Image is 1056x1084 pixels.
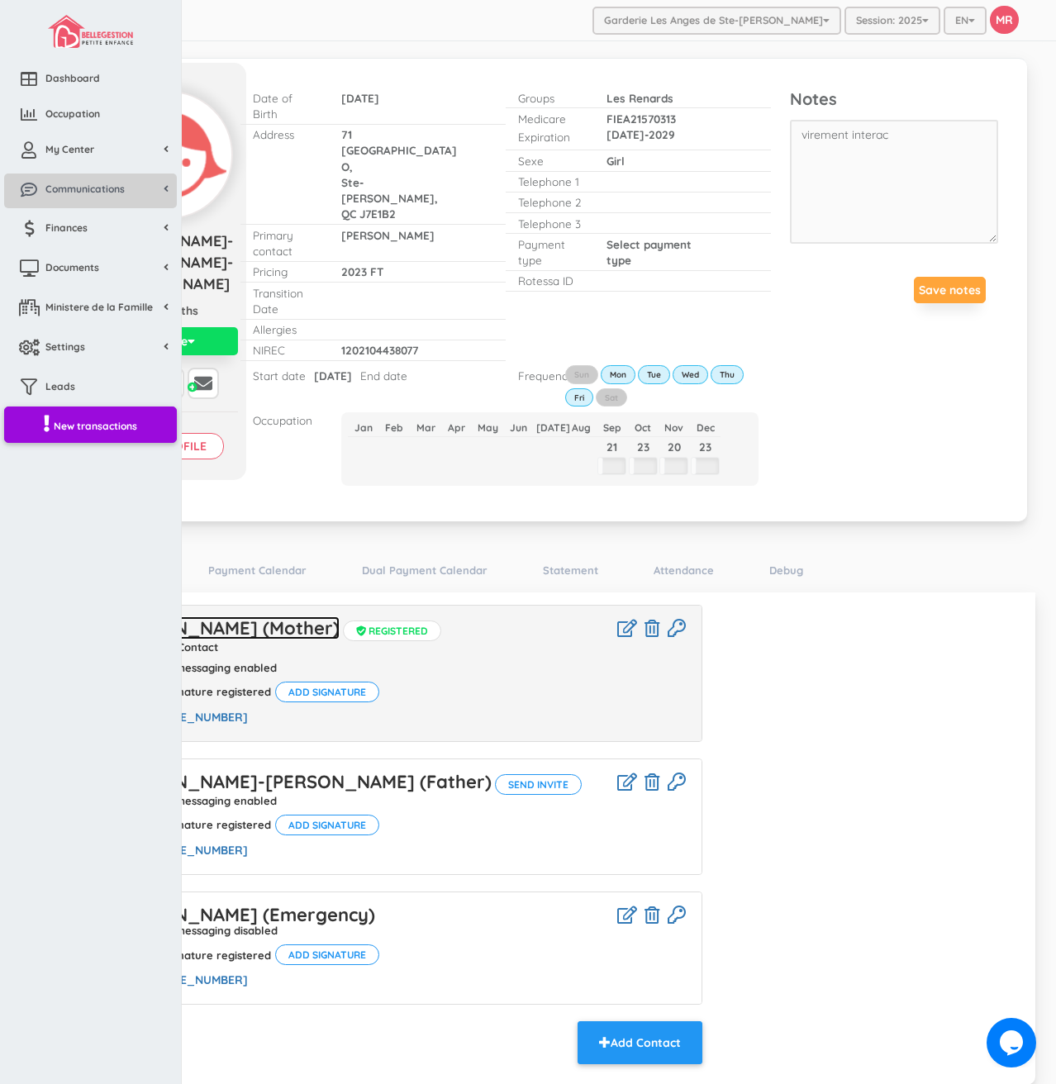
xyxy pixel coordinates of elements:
p: Occupation [253,412,316,428]
label: Wed [673,365,708,383]
span: Leads [45,379,75,393]
p: Telephone 1 [518,174,582,189]
p: Sexe [518,153,582,169]
p: End date [360,368,407,383]
p: Medicare [518,111,582,126]
span: 1202104438077 [341,343,418,357]
th: Mar [410,419,441,437]
th: Oct [627,419,659,437]
label: Tue [638,365,670,383]
a: [PHONE_NUMBER] [143,843,248,858]
p: Rotessa ID [518,273,582,288]
span: [DATE] [341,91,379,105]
p: Expiration [518,129,582,145]
button: Add Contact [578,1021,702,1064]
button: Add signature [275,682,379,702]
label: Fri [565,388,593,406]
th: Apr [441,419,473,437]
p: Allergies [253,321,316,337]
a: [PHONE_NUMBER] [143,710,248,725]
p: Pricing [253,264,316,279]
p: NIREC [253,342,316,358]
p: Groups [518,90,582,106]
a: Documents [4,252,177,288]
span: QC [341,207,356,221]
span: 2023 FT [341,264,383,278]
a: [PHONE_NUMBER] [143,972,248,987]
span: Occupation [45,107,100,121]
span: [GEOGRAPHIC_DATA] O, [341,143,457,173]
span: J7E1B2 [359,207,396,221]
span: Registered [343,620,441,641]
div: Email messaging enabled [133,795,277,806]
a: Payment Calendar [200,559,315,582]
span: Ministere de la Famille [45,300,153,314]
a: My Center [4,134,177,169]
textarea: virement interac [790,120,998,244]
th: May [472,419,503,437]
p: Address [253,126,316,142]
label: Sun [565,365,598,383]
th: [DATE] [535,419,566,437]
a: Occupation [4,98,177,134]
p: Telephone 2 [518,194,582,210]
p: Payment type [518,236,582,269]
span: My Center [45,142,94,156]
a: Dual Payment Calendar [354,559,496,582]
span: FIEA21570313 [606,112,676,126]
button: Save notes [914,277,986,303]
a: Statement [535,559,606,582]
th: Feb [379,419,411,437]
span: Girl [606,154,625,168]
p: Frequency [518,368,538,383]
a: Dashboard [4,63,177,98]
span: Communications [45,182,125,196]
span: Dashboard [45,71,100,85]
a: [PERSON_NAME]-[PERSON_NAME] (Father) [108,770,492,793]
button: Send invite [495,774,582,795]
p: Start date [253,368,306,383]
button: Add signature [275,944,379,965]
span: Settings [45,340,85,354]
p: Date of Birth [253,90,316,122]
span: Select payment type [606,237,692,267]
span: No signature registered [145,686,271,697]
button: Add signature [275,815,379,835]
a: [PERSON_NAME] (Emergency) [108,903,375,926]
th: Nov [659,419,690,437]
span: [PERSON_NAME] [341,228,435,242]
span: [DATE] [314,368,352,383]
a: Attendance [645,559,722,582]
p: Transition Date [253,285,316,317]
span: 71 [341,127,352,141]
span: [DATE]-2029 [606,127,675,141]
label: Mon [601,365,635,383]
div: Email messaging disabled [133,925,278,936]
a: Ministere de la Famille [4,292,177,327]
span: No signature registered [145,819,271,830]
a: Finances [4,212,177,248]
p: Primary contact [253,227,316,259]
a: [PERSON_NAME] (Mother) [108,616,340,639]
th: Jun [503,419,535,437]
img: image [48,15,132,48]
p: Primary Contact [108,641,689,653]
span: New transactions [54,419,137,433]
label: Sat [596,388,627,406]
iframe: chat widget [987,1018,1039,1067]
th: Jan [348,419,379,437]
th: Dec [690,419,721,437]
p: Notes [790,88,998,112]
a: New transactions [4,406,177,444]
a: Communications [4,174,177,209]
a: Leads [4,371,177,406]
div: Email messaging enabled [133,662,277,673]
label: Thu [711,365,744,383]
a: Debug [761,559,811,582]
span: Ste-[PERSON_NAME], [341,175,438,205]
p: Telephone 3 [518,216,582,231]
p: Les Renards [606,90,715,106]
a: Settings [4,331,177,367]
th: Aug [565,419,597,437]
span: Documents [45,260,99,274]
